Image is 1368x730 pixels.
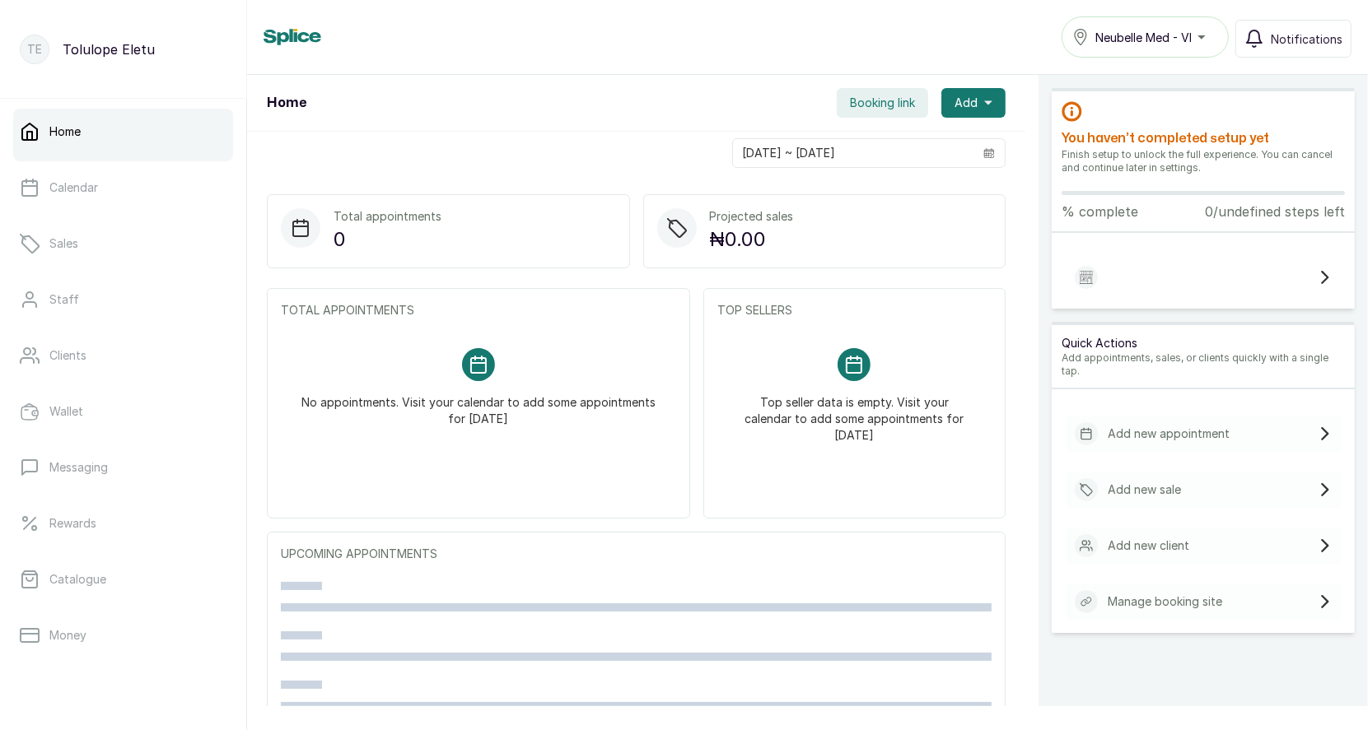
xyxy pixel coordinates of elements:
p: Tolulope Eletu [63,40,155,59]
p: UPCOMING APPOINTMENTS [281,546,992,562]
p: ₦0.00 [710,225,794,254]
p: Catalogue [49,571,106,588]
p: Home [49,123,81,140]
p: Top seller data is empty. Visit your calendar to add some appointments for [DATE] [737,381,972,444]
a: Catalogue [13,556,233,602]
a: Settings [13,672,233,718]
a: Calendar [13,165,233,211]
p: Rewards [49,515,96,532]
p: Finish setup to unlock the full experience. You can cancel and continue later in settings. [1062,148,1345,174]
button: Add [941,88,1006,118]
a: Money [13,612,233,658]
a: Wallet [13,388,233,435]
p: Add new sale [1108,481,1181,498]
button: Notifications [1235,20,1352,58]
p: Money [49,627,86,644]
svg: calendar [983,147,995,159]
span: Neubelle Med - VI [1095,29,1192,46]
h1: Home [267,93,306,113]
button: Neubelle Med - VI [1062,16,1229,58]
p: Staff [49,291,79,308]
a: Clients [13,332,233,379]
p: Clients [49,347,86,364]
span: Notifications [1271,30,1342,48]
span: Add [955,95,978,111]
p: Quick Actions [1062,335,1345,351]
p: Add new appointment [1108,425,1230,442]
a: Staff [13,277,233,323]
p: No appointments. Visit your calendar to add some appointments for [DATE] [301,381,656,427]
p: Wallet [49,403,83,420]
p: TOP SELLERS [717,302,992,319]
a: Sales [13,221,233,267]
p: 0 [334,225,441,254]
a: Home [13,109,233,155]
a: Messaging [13,444,233,491]
p: Messaging [49,459,108,476]
p: Projected sales [710,208,794,225]
a: Rewards [13,500,233,546]
p: Calendar [49,179,98,196]
span: Booking link [850,95,915,111]
p: TE [27,41,42,58]
p: Add new client [1108,537,1189,554]
p: Add appointments, sales, or clients quickly with a single tap. [1062,351,1345,378]
p: TOTAL APPOINTMENTS [281,302,676,319]
p: Manage booking site [1108,593,1222,610]
p: Sales [49,235,78,252]
p: % complete [1062,202,1138,221]
p: 0/undefined steps left [1205,202,1345,221]
input: Select date [733,139,973,167]
button: Booking link [837,88,928,118]
h2: You haven’t completed setup yet [1062,128,1345,148]
p: Total appointments [334,208,441,225]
